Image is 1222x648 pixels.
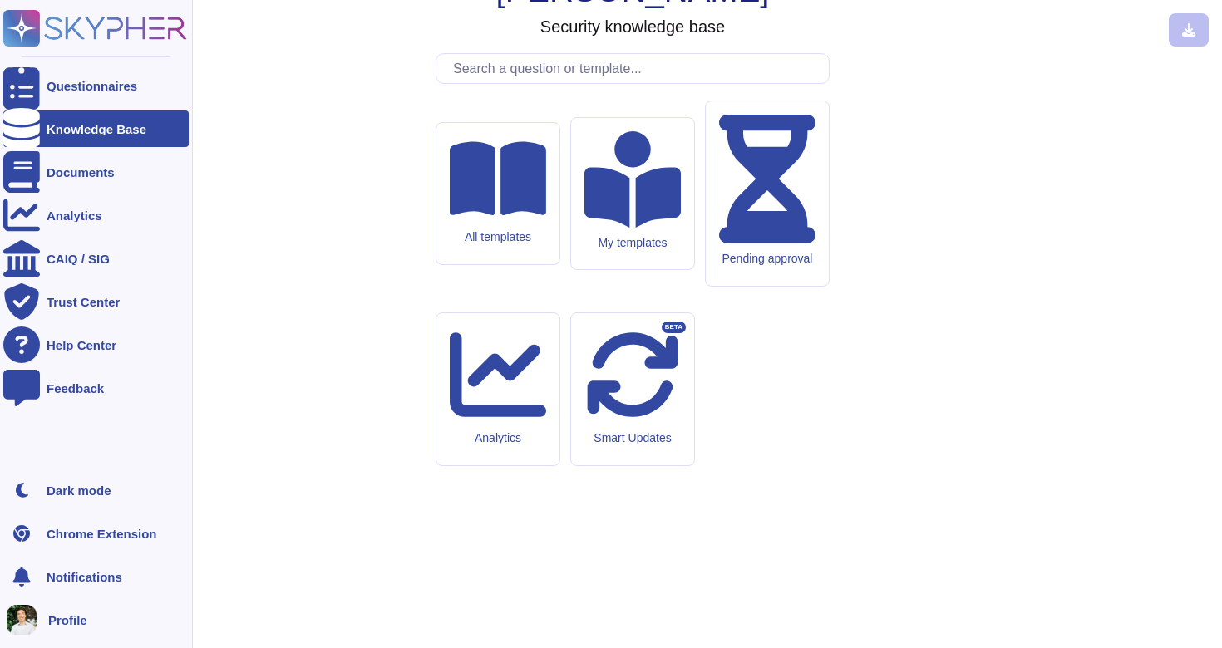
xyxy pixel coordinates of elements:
[584,431,681,445] div: Smart Updates
[3,67,189,104] a: Questionnaires
[47,253,110,265] div: CAIQ / SIG
[3,197,189,233] a: Analytics
[3,240,189,277] a: CAIQ / SIG
[445,54,829,83] input: Search a question or template...
[719,252,815,266] div: Pending approval
[3,601,48,638] button: user
[48,614,87,626] span: Profile
[450,230,546,244] div: All templates
[47,339,116,351] div: Help Center
[3,110,189,147] a: Knowledge Base
[47,382,104,395] div: Feedback
[47,571,122,583] span: Notifications
[584,236,681,250] div: My templates
[47,209,102,222] div: Analytics
[47,123,146,135] div: Knowledge Base
[3,515,189,552] a: Chrome Extension
[450,431,546,445] div: Analytics
[3,326,189,363] a: Help Center
[47,80,137,92] div: Questionnaires
[47,296,120,308] div: Trust Center
[3,154,189,190] a: Documents
[47,528,157,540] div: Chrome Extension
[662,322,686,333] div: BETA
[3,370,189,406] a: Feedback
[47,484,111,497] div: Dark mode
[7,605,37,635] img: user
[540,17,725,37] h3: Security knowledge base
[3,283,189,320] a: Trust Center
[47,166,115,179] div: Documents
